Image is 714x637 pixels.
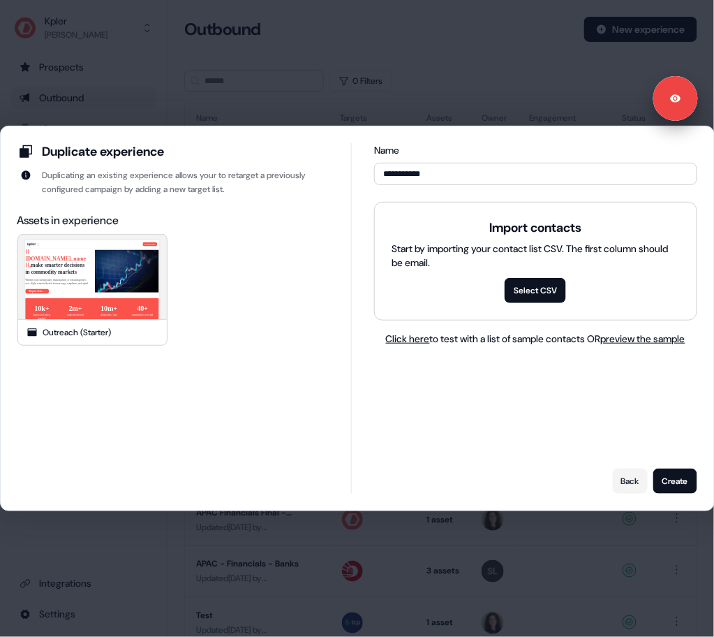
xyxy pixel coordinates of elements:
[601,332,685,345] a: preview the sample
[386,332,685,346] div: to test with a list of sample contacts OR
[489,219,581,236] div: Import contacts
[17,213,329,228] div: Assets in experience
[613,469,648,494] button: Back
[374,143,697,157] div: Name
[392,242,679,270] div: Start by importing your contact list CSV. The first column should be email.
[386,332,430,345] span: Click here
[43,325,112,339] div: Outreach (Starter)
[43,143,165,160] div: Duplicate experience
[653,469,697,494] button: Create
[505,278,566,303] button: Select CSV
[43,168,329,196] div: Duplicating an existing experience allows your to retarget a previously configured campaign by ad...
